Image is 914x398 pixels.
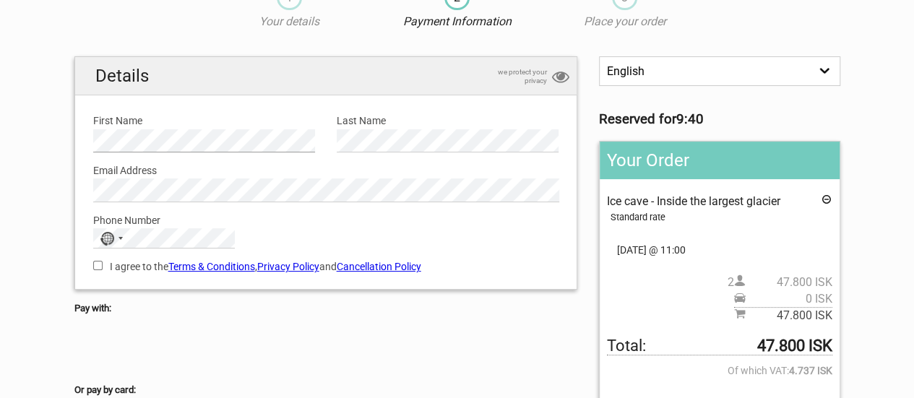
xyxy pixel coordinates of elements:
[74,335,204,364] iframe: Secure payment button frame
[552,68,569,87] i: privacy protection
[746,308,832,324] span: 47.800 ISK
[475,68,547,85] span: we protect your privacy
[166,22,184,40] button: Open LiveChat chat widget
[94,229,130,248] button: Selected country
[75,57,577,95] h2: Details
[607,363,832,378] span: Of which VAT:
[600,142,839,179] h2: Your Order
[789,363,832,378] strong: 4.737 ISK
[541,14,709,30] p: Place your order
[337,261,421,272] a: Cancellation Policy
[607,194,780,208] span: Ice cave - Inside the largest glacier
[611,209,832,225] div: Standard rate
[734,307,832,324] span: Subtotal
[205,14,373,30] p: Your details
[74,382,578,398] h5: Or pay by card:
[757,338,832,354] strong: 47.800 ISK
[373,14,540,30] p: Payment Information
[257,261,319,272] a: Privacy Policy
[93,212,559,228] label: Phone Number
[676,111,704,127] strong: 9:40
[734,291,832,307] span: Pickup price
[93,113,315,129] label: First Name
[93,259,559,274] label: I agree to the , and
[607,242,832,258] span: [DATE] @ 11:00
[168,261,255,272] a: Terms & Conditions
[20,25,163,37] p: We're away right now. Please check back later!
[337,113,559,129] label: Last Name
[74,300,578,316] h5: Pay with:
[746,291,832,307] span: 0 ISK
[599,111,840,127] h3: Reserved for
[607,338,832,355] span: Total to be paid
[93,163,559,178] label: Email Address
[728,274,832,290] span: 2 person(s)
[746,274,832,290] span: 47.800 ISK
